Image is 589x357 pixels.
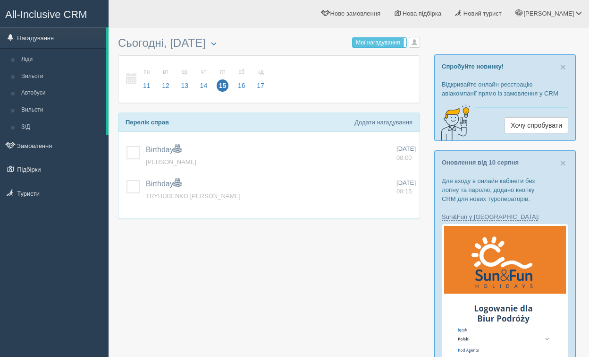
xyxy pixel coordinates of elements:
small: нд [254,68,267,76]
span: 17 [254,79,267,92]
span: Нове замовлення [330,10,380,17]
small: сб [236,68,248,76]
a: Ліди [17,51,106,68]
a: Оновлення від 10 серпня [442,159,519,166]
p: Спробуйте новинку! [442,62,568,71]
a: All-Inclusive CRM [0,0,108,26]
a: Birthday [146,146,181,154]
span: 13 [178,79,191,92]
span: 15 [217,79,229,92]
a: [PERSON_NAME] [146,158,196,165]
span: Мої нагадування [356,39,400,46]
small: вт [160,68,172,76]
small: ср [178,68,191,76]
small: чт [198,68,210,76]
span: [PERSON_NAME] [523,10,574,17]
a: сб 16 [233,63,251,96]
a: TRYHUBENKO [PERSON_NAME] [146,192,241,200]
a: чт 14 [195,63,213,96]
a: Birthday [146,180,181,188]
span: 08:15 [396,188,412,195]
a: [DATE] 08:00 [396,145,416,162]
a: Sun&Fun у [GEOGRAPHIC_DATA] [442,213,538,221]
button: Close [560,62,566,72]
a: пт 15 [214,63,232,96]
a: Вильоти [17,102,106,119]
span: All-Inclusive CRM [5,9,87,20]
small: пт [217,68,229,76]
a: Додати нагадування [354,119,412,126]
span: 08:00 [396,154,412,161]
a: Автобуси [17,85,106,102]
span: Нова підбірка [403,10,442,17]
a: З/Д [17,119,106,136]
span: 16 [236,79,248,92]
p: Відкривайте онлайн реєстрацію авіакомпанії прямо із замовлення у CRM [442,80,568,98]
button: Close [560,158,566,168]
a: пн 11 [138,63,156,96]
span: × [560,61,566,72]
span: Новий турист [463,10,502,17]
a: нд 17 [252,63,267,96]
h3: Сьогодні, [DATE] [118,37,420,51]
a: ср 13 [176,63,194,96]
span: 12 [160,79,172,92]
p: : [442,212,568,221]
a: Вильоти [17,68,106,85]
p: Для входу в онлайн кабінети без логіну та паролю, додано кнопку CRM для нових туроператорів. [442,176,568,203]
span: 11 [141,79,153,92]
img: creative-idea-2907357.png [435,104,472,141]
span: [DATE] [396,145,416,152]
small: пн [141,68,153,76]
a: Хочу спробувати [505,117,568,133]
a: [DATE] 08:15 [396,179,416,196]
span: × [560,157,566,168]
a: вт 12 [157,63,175,96]
span: [DATE] [396,179,416,186]
span: 14 [198,79,210,92]
b: Перелік справ [126,119,169,126]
